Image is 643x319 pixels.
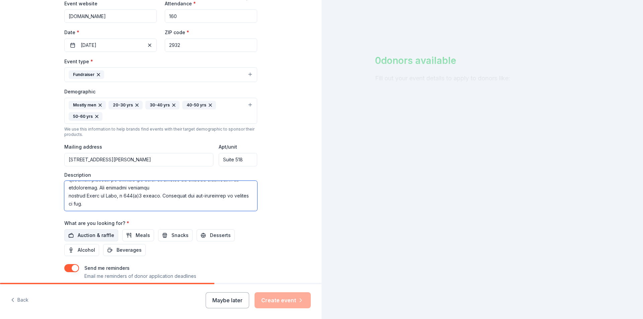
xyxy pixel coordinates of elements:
[64,29,157,36] label: Date
[69,101,106,109] div: Mostly men
[165,9,257,23] input: 20
[165,38,257,52] input: 12345 (U.S. only)
[103,244,146,256] button: Beverages
[64,220,129,227] label: What are you looking for?
[69,70,104,79] div: Fundraiser
[165,0,196,7] label: Attendance
[219,144,237,150] label: Apt/unit
[171,231,189,239] span: Snacks
[64,58,93,65] label: Event type
[145,101,180,109] div: 30-40 yrs
[158,229,193,241] button: Snacks
[64,229,118,241] button: Auction & raffle
[84,272,196,280] p: Email me reminders of donor application deadlines
[117,246,142,254] span: Beverages
[64,0,97,7] label: Event website
[206,292,249,308] button: Maybe later
[64,9,157,23] input: https://www...
[64,181,257,211] textarea: Lor Ipsu Dolo Sitamet consec adi elitse doeiu te incidid utl Etdol ma Aliq enimadm ve quisnost e ...
[64,244,99,256] button: Alcohol
[11,293,28,307] button: Back
[64,38,157,52] button: [DATE]
[64,88,95,95] label: Demographic
[122,229,154,241] button: Meals
[78,246,95,254] span: Alcohol
[78,231,114,239] span: Auction & raffle
[64,144,102,150] label: Mailing address
[69,112,102,121] div: 50-60 yrs
[64,127,257,137] div: We use this information to help brands find events with their target demographic to sponsor their...
[109,101,143,109] div: 20-30 yrs
[84,265,130,271] label: Send me reminders
[136,231,150,239] span: Meals
[64,172,91,178] label: Description
[182,101,216,109] div: 40-50 yrs
[64,98,257,124] button: Mostly men20-30 yrs30-40 yrs40-50 yrs50-60 yrs
[165,29,189,36] label: ZIP code
[219,153,257,166] input: #
[64,67,257,82] button: Fundraiser
[64,153,213,166] input: Enter a US address
[197,229,235,241] button: Desserts
[210,231,231,239] span: Desserts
